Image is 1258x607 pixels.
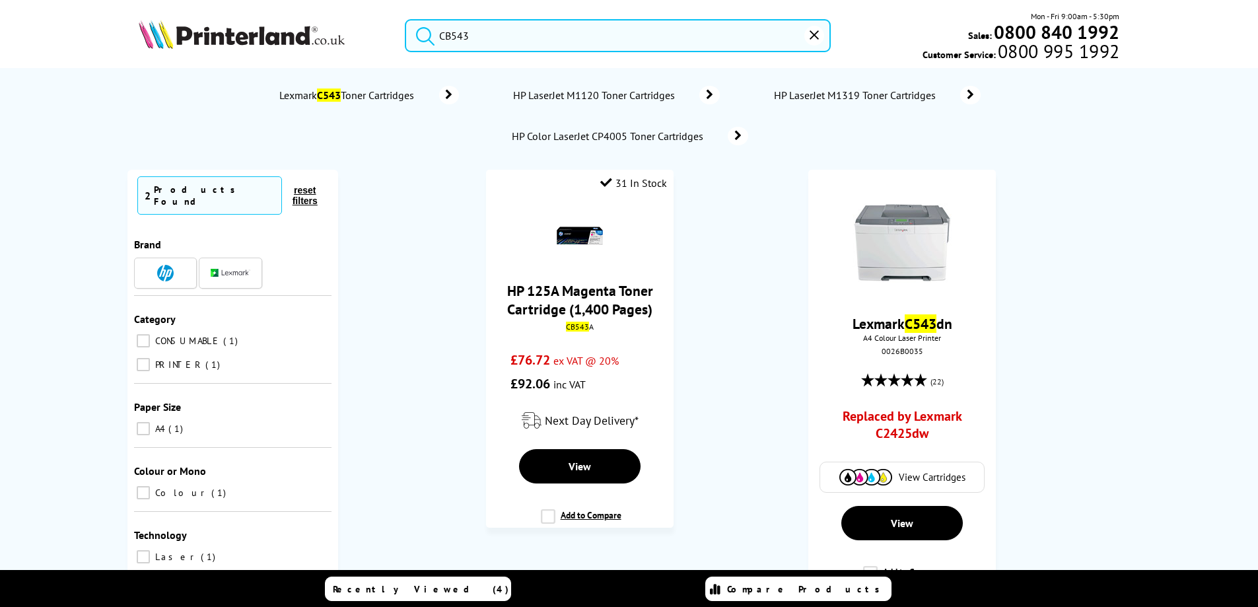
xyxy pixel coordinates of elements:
[137,334,150,347] input: CONSUMABLE 1
[827,469,977,485] a: View Cartridges
[853,314,952,333] a: LexmarkC543dn
[553,378,586,391] span: inc VAT
[278,86,459,104] a: LexmarkC543Toner Cartridges
[134,464,206,478] span: Colour or Mono
[839,469,892,485] img: Cartridges
[899,471,965,483] span: View Cartridges
[278,89,420,102] span: Lexmark Toner Cartridges
[727,583,887,595] span: Compare Products
[152,423,167,435] span: A4
[134,238,161,251] span: Brand
[545,413,639,428] span: Next Day Delivery*
[493,402,666,439] div: modal_delivery
[137,358,150,371] input: PRINTER 1
[154,184,275,207] div: Products Found
[968,29,992,42] span: Sales:
[510,375,550,392] span: £92.06
[519,449,641,483] a: View
[496,322,663,332] div: A
[510,127,748,145] a: HP Color LaserJet CP4005 Toner Cartridges
[137,422,150,435] input: A4 1
[134,312,176,326] span: Category
[405,19,831,52] input: Search product or brand
[569,460,591,473] span: View
[317,89,341,102] mark: C543
[863,566,944,591] label: Add to Compare
[152,551,199,563] span: Laser
[553,354,619,367] span: ex VAT @ 20%
[134,528,187,542] span: Technology
[705,577,891,601] a: Compare Products
[168,423,186,435] span: 1
[512,89,680,102] span: HP LaserJet M1120 Toner Cartridges
[841,506,963,540] a: View
[139,20,345,49] img: Printerland Logo
[996,45,1119,57] span: 0800 995 1992
[930,369,944,394] span: (22)
[566,322,589,332] mark: CB543
[600,176,667,190] div: 31 In Stock
[282,184,328,207] button: reset filters
[815,333,989,343] span: A4 Colour Laser Printer
[773,89,941,102] span: HP LaserJet M1319 Toner Cartridges
[510,129,708,143] span: HP Color LaserJet CP4005 Toner Cartridges
[818,346,985,356] div: 0026B0035
[507,281,653,318] a: HP 125A Magenta Toner Cartridge (1,400 Pages)
[833,408,972,448] a: Replaced by Lexmark C2425dw
[205,359,223,371] span: 1
[510,351,550,369] span: £76.72
[145,189,151,202] span: 2
[853,193,952,292] img: lexmark-c543-front-small.jpg
[137,486,150,499] input: Colour 1
[773,86,981,104] a: HP LaserJet M1319 Toner Cartridges
[201,551,219,563] span: 1
[992,26,1119,38] a: 0800 840 1992
[512,86,720,104] a: HP LaserJet M1120 Toner Cartridges
[905,314,936,333] mark: C543
[333,583,509,595] span: Recently Viewed (4)
[1031,10,1119,22] span: Mon - Fri 9:00am - 5:30pm
[134,400,181,413] span: Paper Size
[152,487,210,499] span: Colour
[223,335,241,347] span: 1
[137,550,150,563] input: Laser 1
[891,517,913,530] span: View
[211,269,250,277] img: Lexmark
[211,487,229,499] span: 1
[152,335,222,347] span: CONSUMABLE
[541,509,621,534] label: Add to Compare
[325,577,511,601] a: Recently Viewed (4)
[923,45,1119,61] span: Customer Service:
[557,213,603,259] img: HP-125A-Toner-Magenta-Small.gif
[994,20,1119,44] b: 0800 840 1992
[152,359,204,371] span: PRINTER
[157,265,174,281] img: HP
[139,20,389,52] a: Printerland Logo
